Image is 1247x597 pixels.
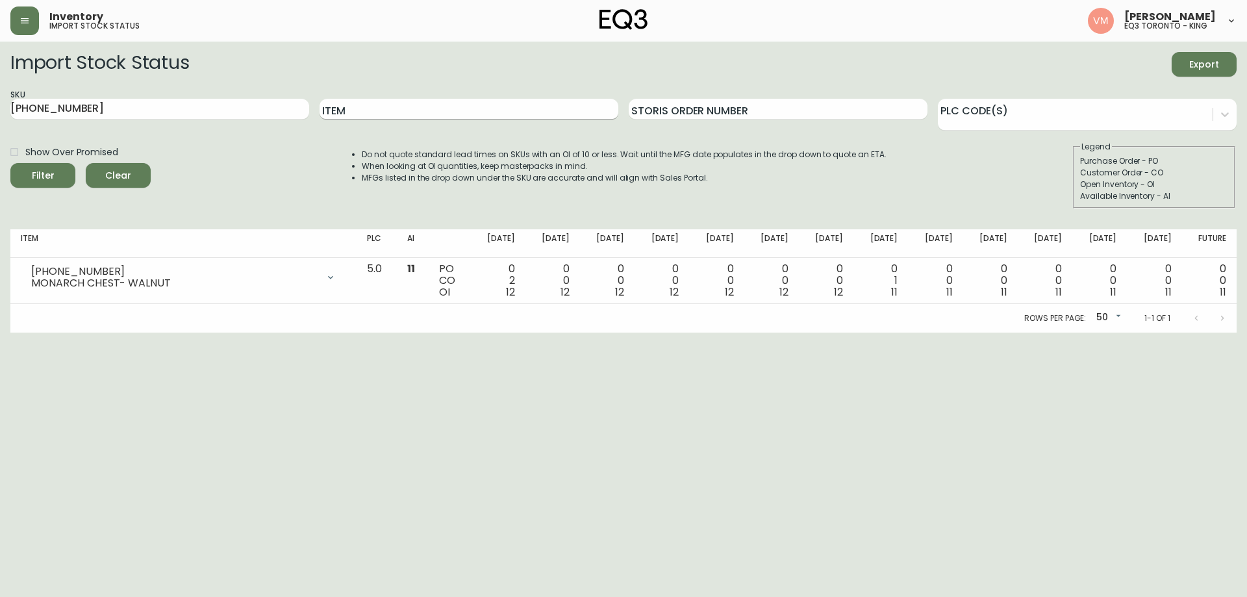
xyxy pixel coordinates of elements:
div: 0 0 [699,263,733,298]
th: [DATE] [470,229,525,258]
h5: eq3 toronto - king [1124,22,1207,30]
span: 12 [834,285,843,299]
th: [DATE] [1072,229,1127,258]
div: Was [106,50,175,63]
h2: Import Stock Status [10,52,189,77]
h5: import stock status [49,22,140,30]
span: OI [439,285,450,299]
div: 0 0 [1137,263,1171,298]
th: Future [1182,229,1237,258]
div: 0 0 [1192,263,1226,298]
th: AI [397,229,429,258]
p: 1-1 of 1 [1144,312,1170,324]
div: 0 0 [918,263,952,298]
span: 12 [561,285,570,299]
div: 0 0 [645,263,679,298]
span: 12 [506,285,515,299]
div: Customer Order - CO [1080,167,1228,179]
span: Export [1182,57,1226,73]
th: [DATE] [963,229,1018,258]
span: Inventory [49,12,103,22]
th: [DATE] [744,229,799,258]
span: 12 [725,285,734,299]
span: 11 [1001,285,1007,299]
th: [DATE] [635,229,689,258]
span: 12 [615,285,624,299]
div: 0 0 [974,263,1007,298]
span: 11 [407,261,415,276]
span: 12 [779,285,788,299]
textarea: 20 PC FLATWARE SET [27,49,99,97]
span: 11 [1055,285,1062,299]
img: logo [599,9,648,30]
legend: Legend [1080,141,1112,153]
li: MFGs listed in the drop down under the SKU are accurate and will align with Sales Portal. [362,172,887,184]
div: Filter [32,168,55,184]
span: 11 [1110,285,1116,299]
th: [DATE] [525,229,580,258]
input: price excluding $ [175,50,214,63]
div: MONARCH CHEST- WALNUT [31,277,318,289]
li: Do not quote standard lead times on SKUs with an OI of 10 or less. Wait until the MFG date popula... [362,149,887,160]
span: Show Over Promised [25,146,118,159]
div: Purchase Order - PO [1080,155,1228,167]
div: Open Inventory - OI [1080,179,1228,190]
div: 0 2 [481,263,514,298]
th: PLC [357,229,397,258]
div: PO CO [439,263,460,298]
div: 50 [1091,307,1124,329]
span: 12 [670,285,679,299]
button: Export [1172,52,1237,77]
img: 0f63483a436850f3a2e29d5ab35f16df [1088,8,1114,34]
th: [DATE] [1018,229,1072,258]
div: 0 0 [590,263,624,298]
span: [PERSON_NAME] [1124,12,1216,22]
th: [DATE] [689,229,744,258]
button: Filter [10,163,75,188]
div: [PHONE_NUMBER] [31,266,318,277]
span: 11 [1165,285,1172,299]
div: 0 0 [755,263,788,298]
span: Clear [96,168,140,184]
div: [PHONE_NUMBER]MONARCH CHEST- WALNUT [21,263,346,292]
div: 0 0 [809,263,843,298]
th: [DATE] [799,229,853,258]
div: Now [106,63,175,76]
th: [DATE] [1127,229,1181,258]
th: [DATE] [853,229,908,258]
td: 5.0 [357,258,397,304]
div: 0 0 [1028,263,1062,298]
th: [DATE] [908,229,963,258]
span: 11 [946,285,953,299]
th: [DATE] [580,229,635,258]
button: Clear [86,163,151,188]
div: 0 0 [536,263,570,298]
th: Item [10,229,357,258]
input: price excluding $ [175,63,214,76]
div: 0 1 [864,263,898,298]
span: 11 [891,285,898,299]
span: 11 [1220,285,1226,299]
p: Rows per page: [1024,312,1086,324]
div: 0 0 [1083,263,1116,298]
div: Available Inventory - AI [1080,190,1228,202]
li: When looking at OI quantities, keep masterpacks in mind. [362,160,887,172]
